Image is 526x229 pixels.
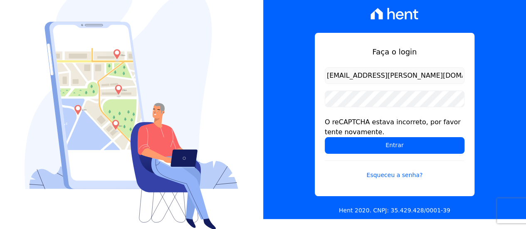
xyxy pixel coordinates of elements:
[325,117,464,137] div: O reCAPTCHA estava incorreto, por favor tente novamente.
[339,206,450,215] p: Hent 2020. CNPJ: 35.429.428/0001-39
[325,137,464,154] input: Entrar
[325,160,464,180] a: Esqueceu a senha?
[325,67,464,84] input: Email
[325,46,464,57] h1: Faça o login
